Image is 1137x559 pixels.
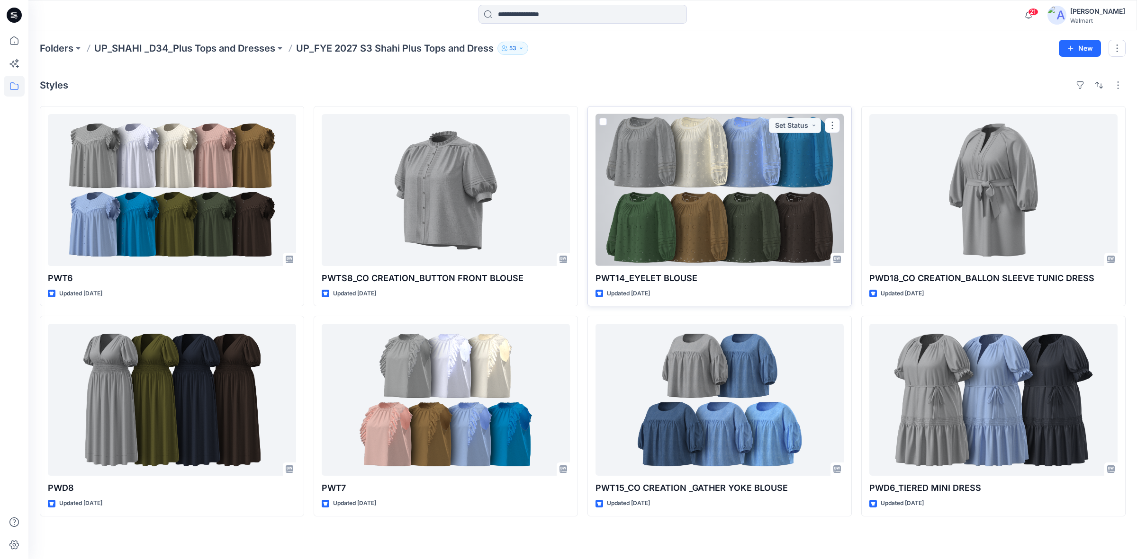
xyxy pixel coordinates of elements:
p: Updated [DATE] [607,498,650,508]
h4: Styles [40,80,68,91]
p: 53 [509,43,516,53]
p: PWT14_EYELET BLOUSE [596,272,844,285]
p: Updated [DATE] [59,498,102,508]
a: PWD18_CO CREATION_BALLON SLEEVE TUNIC DRESS [869,114,1118,266]
button: New [1059,40,1101,57]
p: Updated [DATE] [881,289,924,299]
a: Folders [40,42,73,55]
a: UP_SHAHI _D34_Plus Tops and Dresses [94,42,275,55]
a: PWTS8_CO CREATION_BUTTON FRONT BLOUSE [322,114,570,266]
p: PWT6 [48,272,296,285]
p: Updated [DATE] [881,498,924,508]
div: [PERSON_NAME] [1070,6,1125,17]
a: PWT15_CO CREATION _GATHER YOKE BLOUSE [596,324,844,476]
p: PWD6_TIERED MINI DRESS [869,481,1118,495]
p: Updated [DATE] [59,289,102,299]
span: 21 [1028,8,1038,16]
p: Updated [DATE] [333,289,376,299]
div: Walmart [1070,17,1125,24]
p: PWTS8_CO CREATION_BUTTON FRONT BLOUSE [322,272,570,285]
p: Updated [DATE] [607,289,650,299]
p: Updated [DATE] [333,498,376,508]
p: PWT7 [322,481,570,495]
a: PWD8 [48,324,296,476]
a: PWT6 [48,114,296,266]
button: 53 [497,42,528,55]
a: PWT7 [322,324,570,476]
p: PWT15_CO CREATION _GATHER YOKE BLOUSE [596,481,844,495]
p: PWD18_CO CREATION_BALLON SLEEVE TUNIC DRESS [869,272,1118,285]
p: UP_FYE 2027 S3 Shahi Plus Tops and Dress [296,42,494,55]
p: PWD8 [48,481,296,495]
a: PWD6_TIERED MINI DRESS [869,324,1118,476]
a: PWT14_EYELET BLOUSE [596,114,844,266]
img: avatar [1047,6,1066,25]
